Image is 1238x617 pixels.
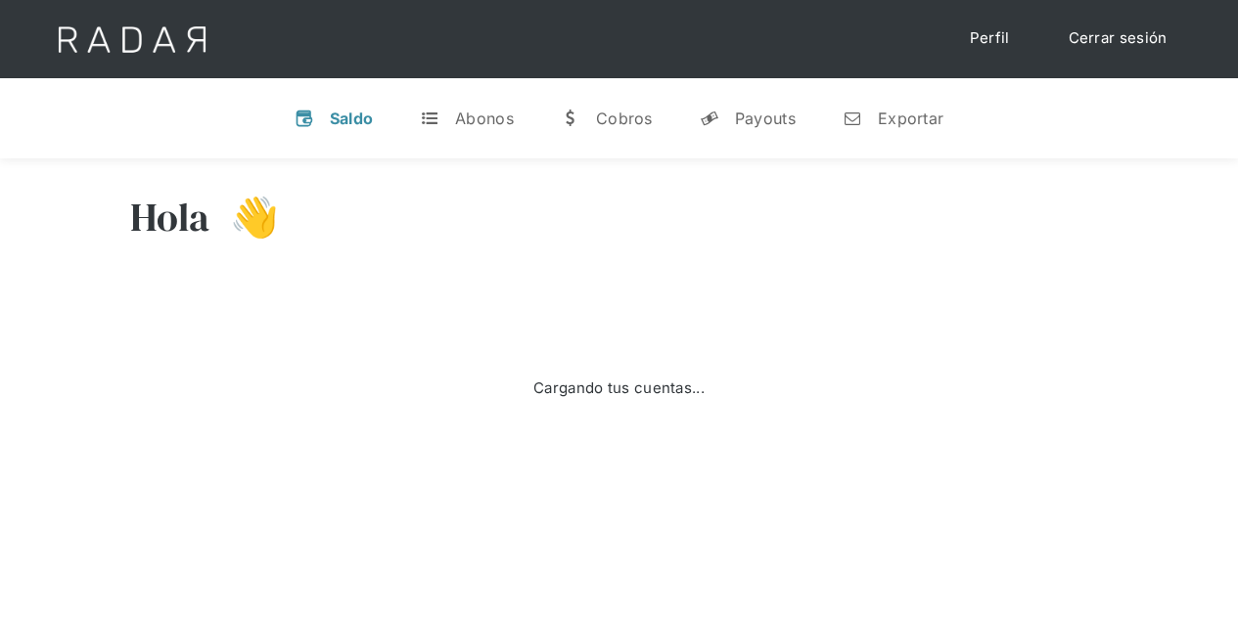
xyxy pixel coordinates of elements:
div: v [295,109,314,128]
div: Saldo [330,109,374,128]
div: Abonos [455,109,514,128]
div: Cargando tus cuentas... [533,377,705,400]
a: Perfil [950,20,1030,58]
a: Cerrar sesión [1049,20,1187,58]
div: Cobros [596,109,653,128]
div: Payouts [735,109,796,128]
h3: Hola [130,193,210,242]
div: Exportar [878,109,943,128]
h3: 👋 [210,193,279,242]
div: t [420,109,439,128]
div: y [700,109,719,128]
div: n [843,109,862,128]
div: w [561,109,580,128]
